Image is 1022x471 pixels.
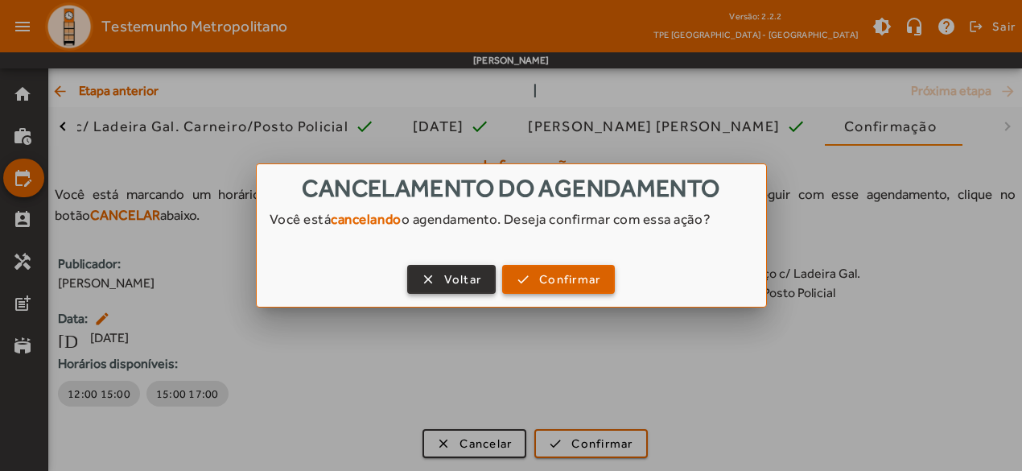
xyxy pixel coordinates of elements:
button: Voltar [407,265,497,294]
strong: cancelando [331,211,401,227]
span: Voltar [444,271,482,289]
div: Você está o agendamento. Deseja confirmar com essa ação? [257,209,766,245]
span: Cancelamento do agendamento [302,174,719,202]
span: Confirmar [539,271,600,289]
button: Confirmar [502,265,615,294]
